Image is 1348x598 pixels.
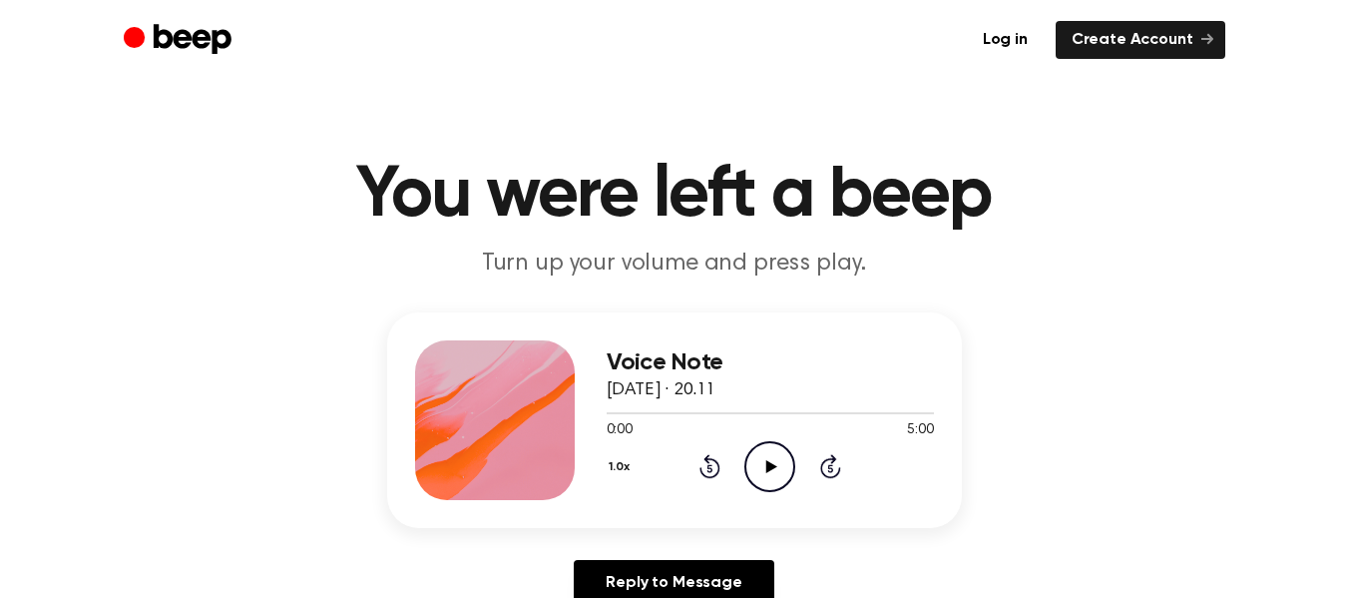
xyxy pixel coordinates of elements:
a: Log in [967,21,1044,59]
button: 1.0x [607,450,638,484]
span: [DATE] · 20.11 [607,381,716,399]
p: Turn up your volume and press play. [291,248,1058,281]
span: 5:00 [907,420,933,441]
h1: You were left a beep [164,160,1185,232]
span: 0:00 [607,420,633,441]
h3: Voice Note [607,349,934,376]
a: Beep [124,21,236,60]
a: Create Account [1056,21,1225,59]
